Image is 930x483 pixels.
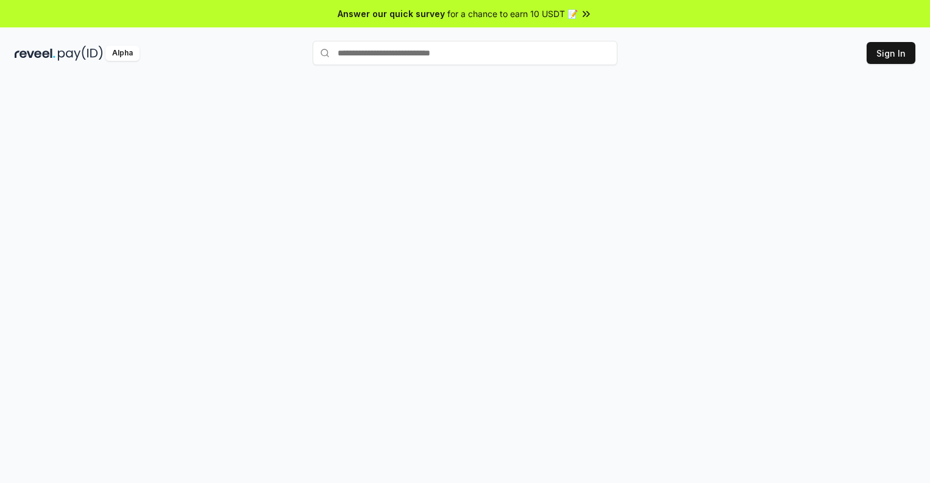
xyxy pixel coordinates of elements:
[58,46,103,61] img: pay_id
[15,46,55,61] img: reveel_dark
[447,7,578,20] span: for a chance to earn 10 USDT 📝
[867,42,915,64] button: Sign In
[105,46,140,61] div: Alpha
[338,7,445,20] span: Answer our quick survey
